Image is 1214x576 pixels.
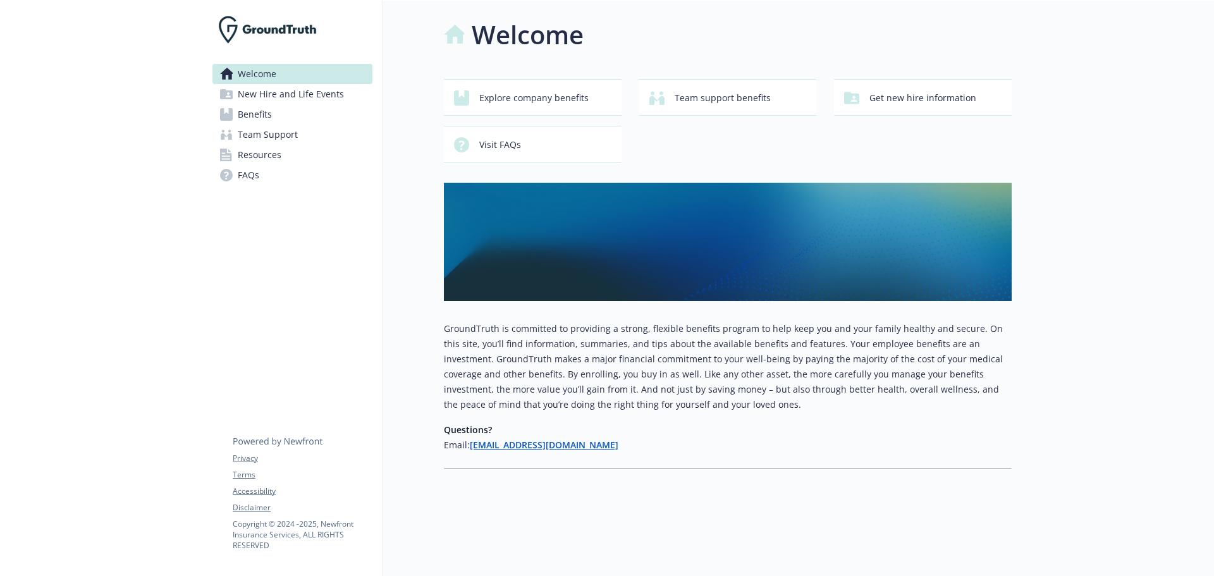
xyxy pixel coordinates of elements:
[238,104,272,125] span: Benefits
[444,79,622,116] button: Explore company benefits
[212,84,372,104] a: New Hire and Life Events
[869,86,976,110] span: Get new hire information
[444,126,622,162] button: Visit FAQs
[212,165,372,185] a: FAQs
[834,79,1012,116] button: Get new hire information
[470,439,618,451] a: [EMAIL_ADDRESS][DOMAIN_NAME]
[233,469,372,481] a: Terms
[444,438,1012,453] h6: Email:
[212,64,372,84] a: Welcome
[238,165,259,185] span: FAQs
[639,79,817,116] button: Team support benefits
[212,145,372,165] a: Resources
[479,86,589,110] span: Explore company benefits
[238,64,276,84] span: Welcome
[444,183,1012,301] img: overview page banner
[233,486,372,497] a: Accessibility
[472,16,584,54] h1: Welcome
[233,502,372,513] a: Disclaimer
[675,86,771,110] span: Team support benefits
[444,424,492,436] strong: Questions?
[238,84,344,104] span: New Hire and Life Events
[212,125,372,145] a: Team Support
[238,125,298,145] span: Team Support
[212,104,372,125] a: Benefits
[233,453,372,464] a: Privacy
[233,518,372,551] p: Copyright © 2024 - 2025 , Newfront Insurance Services, ALL RIGHTS RESERVED
[444,321,1012,412] p: GroundTruth is committed to providing a strong, flexible benefits program to help keep you and yo...
[238,145,281,165] span: Resources
[479,133,521,157] span: Visit FAQs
